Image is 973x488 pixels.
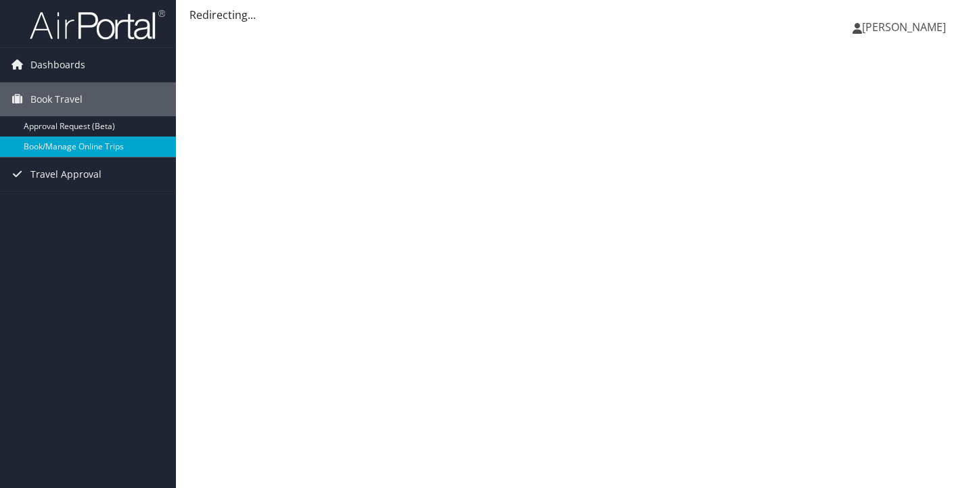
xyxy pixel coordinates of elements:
[862,20,946,34] span: [PERSON_NAME]
[30,9,165,41] img: airportal-logo.png
[189,7,959,23] div: Redirecting...
[853,7,959,47] a: [PERSON_NAME]
[30,48,85,82] span: Dashboards
[30,157,101,191] span: Travel Approval
[30,82,83,116] span: Book Travel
